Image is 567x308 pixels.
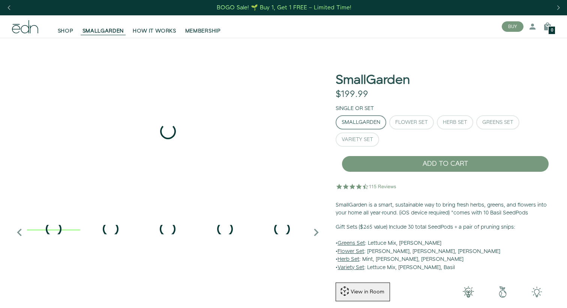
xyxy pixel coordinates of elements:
[337,256,359,263] u: Herb Set
[451,286,486,298] img: 001-light-bulb.png
[128,18,180,35] a: HOW IT WORKS
[78,18,129,35] a: SMALLGARDEN
[141,229,194,231] div: 3 / 6
[185,27,221,35] span: MEMBERSHIP
[389,115,434,129] button: Flower Set
[342,156,549,172] button: ADD TO CART
[336,105,374,112] label: Single or Set
[216,2,352,13] a: BOGO Sale! 🌱 Buy 1, Get 1 FREE – Limited Time!
[336,223,555,272] p: • : Lettuce Mix, [PERSON_NAME] • : [PERSON_NAME], [PERSON_NAME], [PERSON_NAME] • : Mint, [PERSON_...
[12,38,324,225] div: 1 / 6
[336,223,515,231] b: Gift Sets ($265 value) Include 30 total SeedPods + a pair of pruning snips:
[551,28,553,33] span: 0
[27,229,80,231] div: 1 / 6
[84,229,137,231] div: 2 / 6
[395,120,428,125] div: Flower Set
[486,286,520,298] img: green-earth.png
[181,18,225,35] a: MEMBERSHIP
[502,21,523,32] button: BUY
[309,225,324,240] i: Next slide
[336,73,410,87] h1: SmallGarden
[336,283,390,301] button: View in Room
[198,229,252,231] div: 4 / 6
[336,132,379,147] button: Variety Set
[133,27,176,35] span: HOW IT WORKS
[58,27,73,35] span: SHOP
[82,27,124,35] span: SMALLGARDEN
[255,229,309,231] div: 5 / 6
[508,286,559,304] iframe: Opens a widget where you can find more information
[336,201,555,217] p: SmallGarden is a smart, sustainable way to bring fresh herbs, greens, and flowers into your home ...
[217,4,351,12] div: BOGO Sale! 🌱 Buy 1, Get 1 FREE – Limited Time!
[437,115,473,129] button: Herb Set
[482,120,513,125] div: Greens Set
[336,179,397,194] img: 4.5 star rating
[337,240,365,247] u: Greens Set
[12,225,27,240] i: Previous slide
[53,18,78,35] a: SHOP
[476,115,519,129] button: Greens Set
[336,115,386,129] button: SmallGarden
[337,248,364,255] u: Flower Set
[350,288,385,296] div: View in Room
[342,120,380,125] div: SmallGarden
[443,120,467,125] div: Herb Set
[336,89,368,100] div: $199.99
[337,264,364,271] u: Variety Set
[342,137,373,142] div: Variety Set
